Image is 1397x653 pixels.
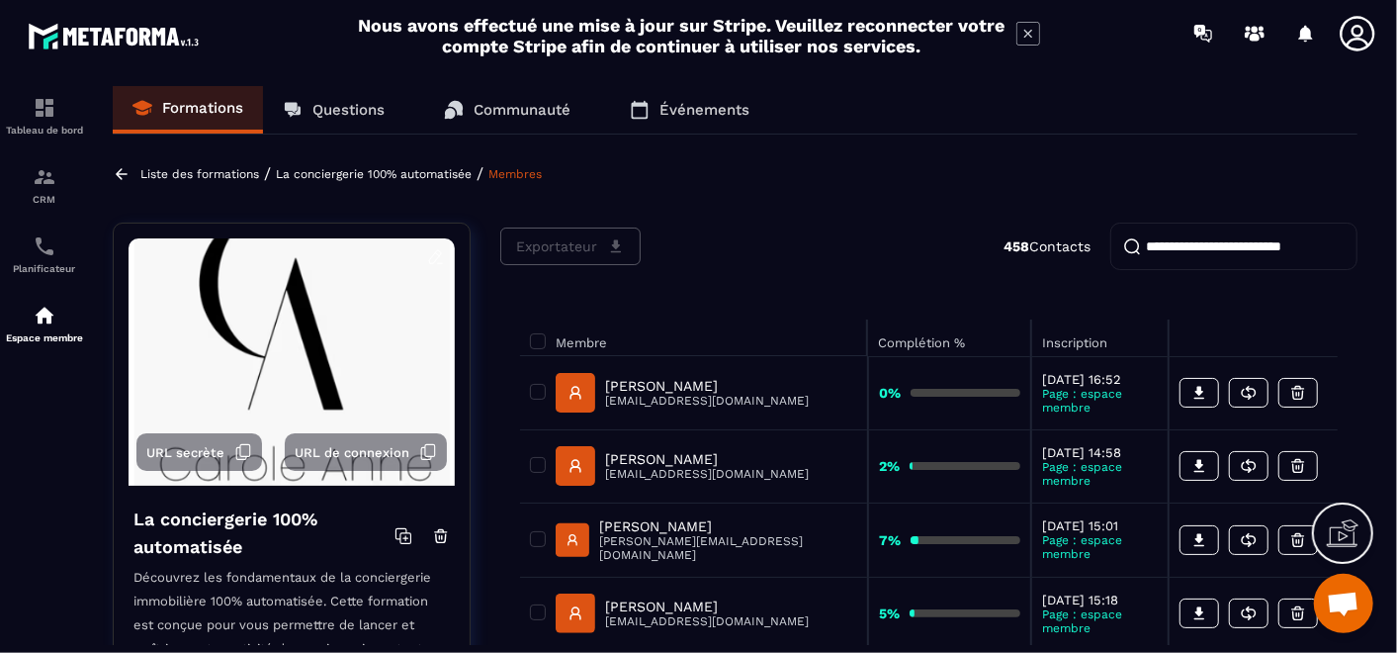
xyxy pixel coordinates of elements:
p: Communauté [474,101,570,119]
p: [DATE] 16:52 [1042,372,1158,387]
p: [EMAIL_ADDRESS][DOMAIN_NAME] [605,614,809,628]
p: [EMAIL_ADDRESS][DOMAIN_NAME] [605,467,809,481]
span: URL secrète [146,445,224,460]
p: Formations [162,99,243,117]
div: Ouvrir le chat [1314,574,1373,633]
p: Page : espace membre [1042,607,1158,635]
th: Membre [520,320,868,356]
a: automationsautomationsEspace membre [5,289,84,358]
a: [PERSON_NAME][PERSON_NAME][EMAIL_ADDRESS][DOMAIN_NAME] [556,518,857,562]
p: [PERSON_NAME] [605,451,809,467]
img: logo [28,18,206,54]
button: URL de connexion [285,433,447,471]
p: CRM [5,194,84,205]
p: Contacts [1004,238,1091,254]
strong: 5% [879,606,900,621]
img: background [129,238,455,486]
a: Membres [488,167,542,181]
p: [PERSON_NAME] [605,378,809,394]
p: [DATE] 14:58 [1042,445,1158,460]
p: Planificateur [5,263,84,274]
strong: 458 [1004,238,1029,254]
p: [PERSON_NAME][EMAIL_ADDRESS][DOMAIN_NAME] [599,534,857,562]
a: Formations [113,86,263,134]
img: automations [33,304,56,327]
a: formationformationCRM [5,150,84,220]
p: Page : espace membre [1042,533,1158,561]
p: [EMAIL_ADDRESS][DOMAIN_NAME] [605,394,809,408]
p: Questions [312,101,385,119]
p: Page : espace membre [1042,387,1158,415]
a: [PERSON_NAME][EMAIL_ADDRESS][DOMAIN_NAME] [556,373,809,413]
strong: 7% [879,532,901,548]
p: [DATE] 15:01 [1042,518,1158,533]
h4: La conciergerie 100% automatisée [133,506,394,561]
button: URL secrète [136,433,262,471]
a: [PERSON_NAME][EMAIL_ADDRESS][DOMAIN_NAME] [556,446,809,486]
p: Événements [659,101,749,119]
img: scheduler [33,234,56,258]
a: La conciergerie 100% automatisée [276,167,472,181]
a: [PERSON_NAME][EMAIL_ADDRESS][DOMAIN_NAME] [556,594,809,633]
strong: 0% [879,385,901,401]
a: Communauté [424,86,590,134]
a: Questions [263,86,404,134]
a: Liste des formations [140,167,259,181]
p: Espace membre [5,332,84,343]
a: schedulerschedulerPlanificateur [5,220,84,289]
a: formationformationTableau de bord [5,81,84,150]
img: formation [33,96,56,120]
th: Complétion % [868,320,1031,356]
h2: Nous avons effectué une mise à jour sur Stripe. Veuillez reconnecter votre compte Stripe afin de ... [358,15,1006,56]
a: Événements [610,86,769,134]
p: Tableau de bord [5,125,84,136]
th: Inscription [1031,320,1169,356]
span: / [477,164,483,183]
p: [PERSON_NAME] [599,518,857,534]
p: Page : espace membre [1042,460,1158,488]
p: [PERSON_NAME] [605,599,809,614]
span: URL de connexion [295,445,409,460]
strong: 2% [879,458,900,474]
p: [DATE] 15:18 [1042,593,1158,607]
img: formation [33,165,56,189]
span: / [264,164,271,183]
